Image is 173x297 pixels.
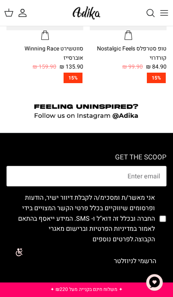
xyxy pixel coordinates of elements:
[50,286,123,293] a: ✦ משלוח חינם בקנייה מעל ₪220 ✦
[6,153,167,161] h6: GET THE SCOOP
[33,63,56,71] span: 159.90 ₪
[64,73,82,83] span: 15%
[6,241,28,263] img: accessibility_icon02.svg
[90,73,167,83] a: 15%
[6,44,83,63] div: סווטשירט Winning Race אוברסייז
[93,234,133,244] a: לפרטים נוספים
[6,44,83,71] a: סווטשירט Winning Race אוברסייז 135.90 ₪ 159.90 ₪
[6,73,83,83] a: 15%
[90,44,167,71] a: טופ סטרפלס Nostalgic Feels קורדרוי 84.90 ₪ 99.90 ₪
[6,193,155,245] label: אני מאשר/ת ומסכימ/ה לקבלת דיוור ישיר, הודעות ופרסומים שיווקיים בכלל פרטי הקשר המצויים בידי החברה ...
[90,44,167,63] div: טופ סטרפלס Nostalgic Feels קורדרוי
[103,251,167,271] button: הרשמי לניוזלטר
[6,166,167,187] input: Email
[138,4,155,22] a: חיפוש
[147,73,166,83] span: 15%
[155,4,173,22] button: Toggle menu
[18,4,35,22] a: החשבון שלי
[60,63,83,71] span: 135.90 ₪
[142,270,167,295] button: צ'אט
[70,4,103,22] img: Adika IL
[146,63,167,71] span: 84.90 ₪
[122,63,143,71] span: 99.90 ₪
